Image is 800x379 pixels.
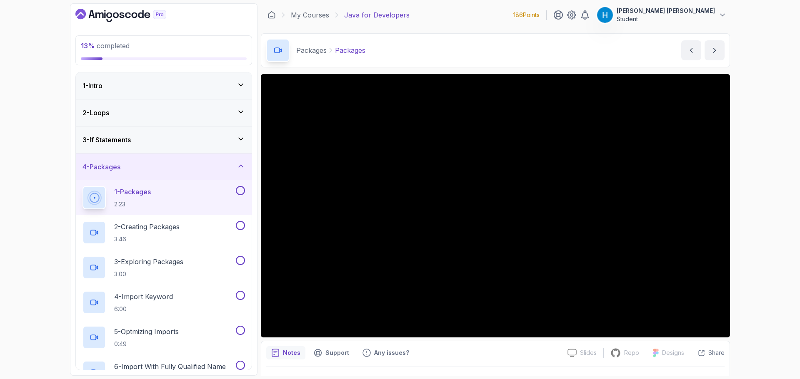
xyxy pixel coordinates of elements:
[597,7,727,23] button: user profile image[PERSON_NAME] [PERSON_NAME]Student
[114,257,183,267] p: 3 - Exploring Packages
[81,42,130,50] span: completed
[309,346,354,359] button: Support button
[617,7,715,15] p: [PERSON_NAME] [PERSON_NAME]
[76,154,252,180] button: 4-Packages
[325,349,349,357] p: Support
[374,349,409,357] p: Any issues?
[114,292,173,302] p: 4 - Import Keyword
[580,349,597,357] p: Slides
[82,326,245,349] button: 5-Optmizing Imports0:49
[266,346,305,359] button: notes button
[82,162,120,172] h3: 4 - Packages
[617,15,715,23] p: Student
[76,72,252,99] button: 1-Intro
[267,11,276,19] a: Dashboard
[82,291,245,314] button: 4-Import Keyword6:00
[708,349,725,357] p: Share
[114,305,173,313] p: 6:00
[114,187,151,197] p: 1 - Packages
[82,221,245,244] button: 2-Creating Packages3:46
[296,45,327,55] p: Packages
[82,135,131,145] h3: 3 - If Statements
[114,200,151,208] p: 2:23
[81,42,95,50] span: 13 %
[344,10,410,20] p: Java for Developers
[283,349,300,357] p: Notes
[82,81,102,91] h3: 1 - Intro
[513,11,540,19] p: 186 Points
[114,362,226,372] p: 6 - Import With Fully Qualified Name
[82,256,245,279] button: 3-Exploring Packages3:00
[261,74,730,337] iframe: 1 - Packages
[335,45,365,55] p: Packages
[75,9,185,22] a: Dashboard
[114,270,183,278] p: 3:00
[114,327,179,337] p: 5 - Optmizing Imports
[82,186,245,209] button: 1-Packages2:23
[82,108,109,118] h3: 2 - Loops
[76,99,252,126] button: 2-Loops
[114,235,180,243] p: 3:46
[624,349,639,357] p: Repo
[114,340,179,348] p: 0:49
[748,327,800,367] iframe: chat widget
[357,346,414,359] button: Feedback button
[76,126,252,153] button: 3-If Statements
[662,349,684,357] p: Designs
[691,349,725,357] button: Share
[705,40,725,60] button: next content
[291,10,329,20] a: My Courses
[681,40,701,60] button: previous content
[597,7,613,23] img: user profile image
[114,222,180,232] p: 2 - Creating Packages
